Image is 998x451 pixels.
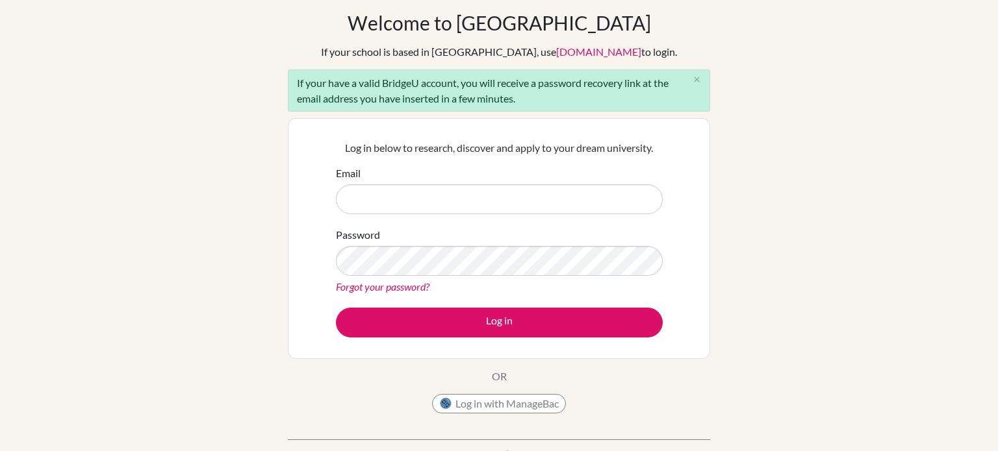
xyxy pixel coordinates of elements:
[336,280,429,293] a: Forgot your password?
[556,45,641,58] a: [DOMAIN_NAME]
[288,69,710,112] div: If your have a valid BridgeU account, you will receive a password recovery link at the email addr...
[684,70,710,90] button: Close
[336,140,663,156] p: Log in below to research, discover and apply to your dream university.
[348,11,651,34] h1: Welcome to [GEOGRAPHIC_DATA]
[321,44,677,60] div: If your school is based in [GEOGRAPHIC_DATA], use to login.
[432,394,566,413] button: Log in with ManageBac
[336,308,663,337] button: Log in
[336,227,380,243] label: Password
[336,165,361,181] label: Email
[692,75,702,84] i: close
[492,369,507,384] p: OR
